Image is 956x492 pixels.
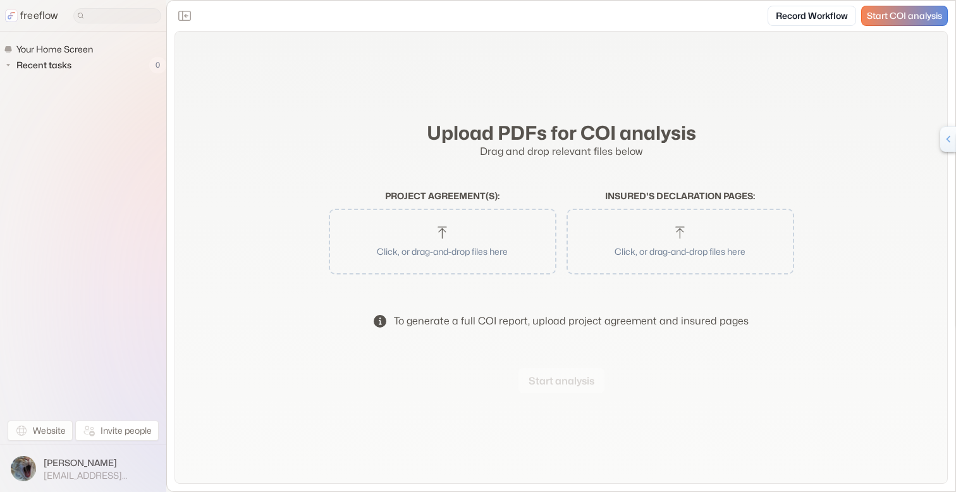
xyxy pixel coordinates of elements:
[14,43,97,56] span: Your Home Screen
[518,368,604,393] button: Start analysis
[861,6,948,26] a: Start COI analysis
[175,6,195,26] button: Close the sidebar
[20,8,58,23] p: freeflow
[329,144,794,159] p: Drag and drop relevant files below
[867,11,942,22] span: Start COI analysis
[44,457,156,469] span: [PERSON_NAME]
[149,57,166,73] span: 0
[44,470,156,481] span: [EMAIL_ADDRESS][DOMAIN_NAME]
[4,42,98,57] a: Your Home Screen
[11,456,36,481] img: profile
[768,6,856,26] a: Record Workflow
[329,191,556,202] h2: Project agreement(s) :
[5,8,58,23] a: freeflow
[8,453,159,484] button: [PERSON_NAME][EMAIL_ADDRESS][DOMAIN_NAME]
[573,215,788,268] button: Click, or drag-and-drop files here
[8,421,73,441] a: Website
[4,58,77,73] button: Recent tasks
[567,191,794,202] h2: Insured's declaration pages :
[335,215,550,268] button: Click, or drag-and-drop files here
[14,59,75,71] span: Recent tasks
[345,245,540,258] p: Click, or drag-and-drop files here
[75,421,159,441] button: Invite people
[583,245,778,258] p: Click, or drag-and-drop files here
[394,314,749,329] div: To generate a full COI report, upload project agreement and insured pages
[329,121,794,144] h2: Upload PDFs for COI analysis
